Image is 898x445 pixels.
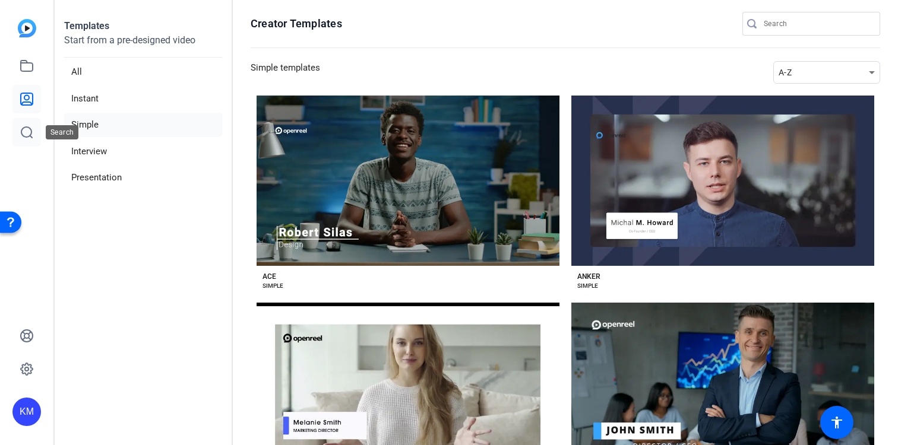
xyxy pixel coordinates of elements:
li: Simple [64,113,222,137]
li: All [64,60,222,84]
div: KM [12,398,41,426]
li: Instant [64,87,222,111]
div: Search [46,125,78,139]
mat-icon: accessibility [830,415,844,430]
input: Search [764,17,871,31]
h3: Simple templates [251,61,320,84]
span: A-Z [779,68,792,77]
strong: Templates [64,20,109,31]
div: SIMPLE [577,281,598,291]
div: ACE [263,272,276,281]
div: SIMPLE [263,281,283,291]
img: blue-gradient.svg [18,19,36,37]
p: Start from a pre-designed video [64,33,222,58]
h1: Creator Templates [251,17,342,31]
li: Interview [64,139,222,164]
div: ANKER [577,272,600,281]
button: Template image [257,96,559,266]
li: Presentation [64,166,222,190]
button: Template image [571,96,874,266]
